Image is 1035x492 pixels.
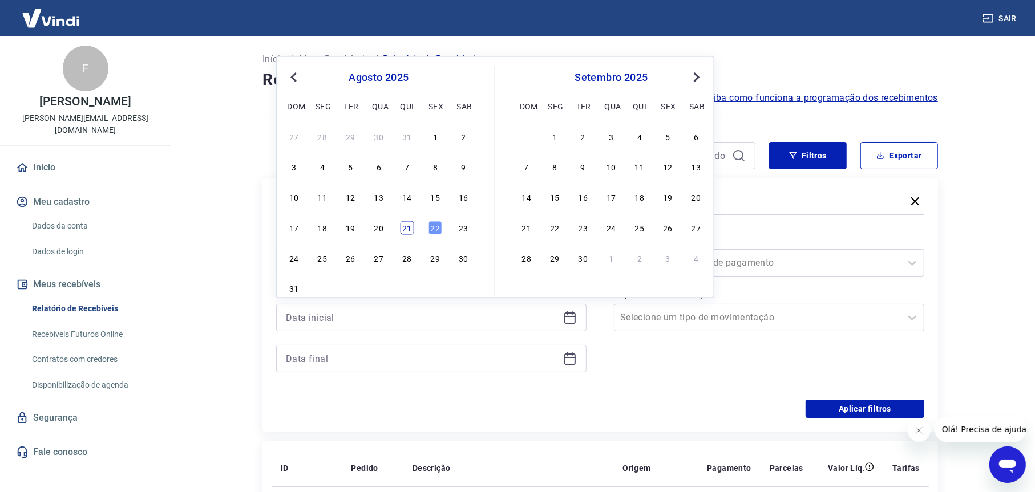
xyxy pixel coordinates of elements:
[262,68,938,91] h4: Relatório de Recebíveis
[576,221,590,234] div: Choose terça-feira, 23 de setembro de 2025
[400,221,414,234] div: Choose quinta-feira, 21 de agosto de 2025
[661,129,675,143] div: Choose sexta-feira, 5 de setembro de 2025
[456,251,470,265] div: Choose sábado, 30 de agosto de 2025
[14,405,157,430] a: Segurança
[518,71,705,84] div: setembro 2025
[980,8,1021,29] button: Sair
[989,446,1026,483] iframe: Botão para abrir a janela de mensagens
[299,52,370,66] a: Meus Recebíveis
[27,240,157,263] a: Dados de login
[633,160,646,174] div: Choose quinta-feira, 11 de setembro de 2025
[689,190,703,204] div: Choose sábado, 20 de setembro de 2025
[456,160,470,174] div: Choose sábado, 9 de agosto de 2025
[413,462,451,474] p: Descrição
[316,99,329,113] div: seg
[604,129,618,143] div: Choose quarta-feira, 3 de setembro de 2025
[63,46,108,91] div: F
[689,221,703,234] div: Choose sábado, 27 de setembro de 2025
[456,282,470,295] div: Choose sábado, 6 de setembro de 2025
[400,190,414,204] div: Choose quinta-feira, 14 de agosto de 2025
[633,129,646,143] div: Choose quinta-feira, 4 de setembro de 2025
[428,221,442,234] div: Choose sexta-feira, 22 de agosto de 2025
[372,99,386,113] div: qua
[548,160,561,174] div: Choose segunda-feira, 8 de setembro de 2025
[316,251,329,265] div: Choose segunda-feira, 25 de agosto de 2025
[316,160,329,174] div: Choose segunda-feira, 4 de agosto de 2025
[769,142,847,169] button: Filtros
[456,221,470,234] div: Choose sábado, 23 de agosto de 2025
[806,400,924,418] button: Aplicar filtros
[400,129,414,143] div: Choose quinta-feira, 31 de julho de 2025
[520,221,533,234] div: Choose domingo, 21 de setembro de 2025
[456,190,470,204] div: Choose sábado, 16 de agosto de 2025
[39,96,131,108] p: [PERSON_NAME]
[343,282,357,295] div: Choose terça-feira, 2 de setembro de 2025
[689,99,703,113] div: sab
[661,160,675,174] div: Choose sexta-feira, 12 de setembro de 2025
[520,99,533,113] div: dom
[520,251,533,265] div: Choose domingo, 28 de setembro de 2025
[286,71,472,84] div: agosto 2025
[372,190,386,204] div: Choose quarta-feira, 13 de agosto de 2025
[702,91,938,105] a: Saiba como funciona a programação dos recebimentos
[316,282,329,295] div: Choose segunda-feira, 1 de setembro de 2025
[351,462,378,474] p: Pedido
[27,323,157,346] a: Recebíveis Futuros Online
[400,251,414,265] div: Choose quinta-feira, 28 de agosto de 2025
[343,221,357,234] div: Choose terça-feira, 19 de agosto de 2025
[428,190,442,204] div: Choose sexta-feira, 15 de agosto de 2025
[520,190,533,204] div: Choose domingo, 14 de setembro de 2025
[428,282,442,295] div: Choose sexta-feira, 5 de setembro de 2025
[661,190,675,204] div: Choose sexta-feira, 19 de setembro de 2025
[576,99,590,113] div: ter
[316,190,329,204] div: Choose segunda-feira, 11 de agosto de 2025
[400,99,414,113] div: qui
[633,190,646,204] div: Choose quinta-feira, 18 de setembro de 2025
[343,99,357,113] div: ter
[604,251,618,265] div: Choose quarta-feira, 1 de outubro de 2025
[286,309,559,326] input: Data inicial
[14,1,88,35] img: Vindi
[316,129,329,143] div: Choose segunda-feira, 28 de julho de 2025
[604,160,618,174] div: Choose quarta-feira, 10 de setembro de 2025
[616,233,922,247] label: Forma de Pagamento
[287,221,301,234] div: Choose domingo, 17 de agosto de 2025
[576,190,590,204] div: Choose terça-feira, 16 de setembro de 2025
[576,160,590,174] div: Choose terça-feira, 9 de setembro de 2025
[343,160,357,174] div: Choose terça-feira, 5 de agosto de 2025
[286,128,472,297] div: month 2025-08
[633,221,646,234] div: Choose quinta-feira, 25 de setembro de 2025
[661,221,675,234] div: Choose sexta-feira, 26 de setembro de 2025
[548,129,561,143] div: Choose segunda-feira, 1 de setembro de 2025
[428,251,442,265] div: Choose sexta-feira, 29 de agosto de 2025
[400,160,414,174] div: Choose quinta-feira, 7 de agosto de 2025
[400,282,414,295] div: Choose quinta-feira, 4 de setembro de 2025
[828,462,865,474] p: Valor Líq.
[262,52,285,66] a: Início
[633,251,646,265] div: Choose quinta-feira, 2 de outubro de 2025
[343,190,357,204] div: Choose terça-feira, 12 de agosto de 2025
[633,99,646,113] div: qui
[372,251,386,265] div: Choose quarta-feira, 27 de agosto de 2025
[281,462,289,474] p: ID
[290,52,294,66] p: /
[707,462,751,474] p: Pagamento
[287,99,301,113] div: dom
[456,129,470,143] div: Choose sábado, 2 de agosto de 2025
[548,190,561,204] div: Choose segunda-feira, 15 de setembro de 2025
[689,160,703,174] div: Choose sábado, 13 de setembro de 2025
[343,129,357,143] div: Choose terça-feira, 29 de julho de 2025
[14,155,157,180] a: Início
[770,462,803,474] p: Parcelas
[548,99,561,113] div: seg
[9,112,161,136] p: [PERSON_NAME][EMAIL_ADDRESS][DOMAIN_NAME]
[316,221,329,234] div: Choose segunda-feira, 18 de agosto de 2025
[604,190,618,204] div: Choose quarta-feira, 17 de setembro de 2025
[576,129,590,143] div: Choose terça-feira, 2 de setembro de 2025
[27,348,157,371] a: Contratos com credores
[520,160,533,174] div: Choose domingo, 7 de setembro de 2025
[690,71,704,84] button: Next Month
[860,142,938,169] button: Exportar
[383,52,481,66] p: Relatório de Recebíveis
